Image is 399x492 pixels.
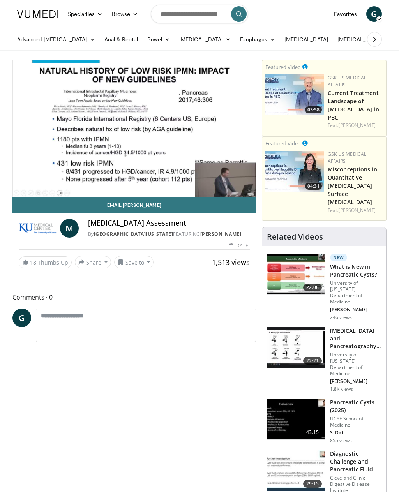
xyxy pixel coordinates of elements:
a: GSK US Medical Affairs [328,74,366,88]
a: Anal & Rectal [100,32,143,47]
a: M [60,219,79,238]
p: [PERSON_NAME] [330,307,381,313]
a: Bowel [143,32,175,47]
span: 22:08 [303,284,322,291]
p: UCSF School of Medicine [330,416,381,428]
span: 29:15 [303,480,322,488]
h4: [MEDICAL_DATA] Assessment [88,219,250,227]
p: 246 views [330,314,352,321]
h3: Diagnostic Challenge and Pancreatic Fluid Collection [330,450,381,473]
a: 03:58 [265,74,324,115]
span: 18 [30,259,36,266]
p: 855 views [330,437,352,444]
img: University of Kansas Medical Center [19,219,57,238]
span: Comments 0 [12,292,256,302]
a: Advanced [MEDICAL_DATA] [12,32,100,47]
h4: Related Videos [267,232,323,242]
a: [PERSON_NAME] [338,207,375,213]
p: University of [US_STATE] Department of Medicine [330,280,381,305]
small: Featured Video [265,63,301,71]
div: Feat. [328,122,383,129]
p: New [330,254,347,261]
a: [MEDICAL_DATA] [333,32,394,47]
a: [MEDICAL_DATA] [175,32,235,47]
p: University of [US_STATE] Department of Medicine [330,352,381,377]
a: Esophagus [235,32,280,47]
h3: What is New in Pancreatic Cysts? [330,263,381,279]
span: 04:31 [305,183,322,190]
p: 1.8K views [330,386,353,392]
a: Favorites [329,6,362,22]
a: 43:15 Pancreatic Cysts (2025) UCSF School of Medicine S. Dai 855 views [267,399,381,444]
a: [PERSON_NAME] [200,231,242,237]
a: [MEDICAL_DATA] [280,32,333,47]
img: f2a564ac-f79a-4a91-bf7b-b84a8cb0f685.150x105_q85_crop-smart_upscale.jpg [267,327,325,368]
span: 03:58 [305,106,322,113]
input: Search topics, interventions [151,5,248,23]
a: [PERSON_NAME] [338,122,375,129]
img: 80648b2f-fef7-42cf-9147-40ea3e731334.jpg.150x105_q85_crop-smart_upscale.jpg [265,74,324,115]
span: 43:15 [303,429,322,436]
img: 7a1cb544-669a-4e07-9a7a-1466b74f52a8.150x105_q85_crop-smart_upscale.jpg [267,450,325,491]
span: 22:21 [303,357,322,365]
h3: Pancreatic Cysts (2025) [330,399,381,414]
a: 22:21 [MEDICAL_DATA] and Pancreatography: Levelling up your [MEDICAL_DATA] I… University of [US_S... [267,327,381,392]
a: Email [PERSON_NAME] [12,197,256,213]
a: 22:08 New What is New in Pancreatic Cysts? University of [US_STATE] Department of Medicine [PERSO... [267,254,381,321]
img: VuMedi Logo [17,10,58,18]
img: ea8305e5-ef6b-4575-a231-c141b8650e1f.jpg.150x105_q85_crop-smart_upscale.jpg [265,151,324,192]
small: Featured Video [265,140,301,147]
a: Specialties [63,6,107,22]
a: Current Treatment Landscape of [MEDICAL_DATA] in PBC [328,89,379,121]
a: G [12,309,31,327]
p: [PERSON_NAME] [330,378,381,384]
a: [GEOGRAPHIC_DATA][US_STATE] [94,231,173,237]
a: 18 Thumbs Up [19,256,72,268]
a: Browse [107,6,143,22]
img: 2a8c82cf-33b7-4529-b50b-997bf1bf28ed.150x105_q85_crop-smart_upscale.jpg [267,399,325,439]
div: By FEATURING [88,231,250,238]
h3: [MEDICAL_DATA] and Pancreatography: Levelling up your [MEDICAL_DATA] I… [330,327,381,350]
video-js: Video Player [13,60,256,197]
p: S. Dai [330,430,381,436]
button: Save to [114,256,154,268]
button: Share [75,256,111,268]
a: G [366,6,382,22]
div: [DATE] [229,242,250,249]
a: 04:31 [265,151,324,192]
a: Misconceptions in Quantitative [MEDICAL_DATA] Surface [MEDICAL_DATA] [328,166,377,206]
img: 6be6075e-3660-4d93-a151-7dc85039bdcb.150x105_q85_crop-smart_upscale.jpg [267,254,325,294]
div: Feat. [328,207,383,214]
span: 1,513 views [212,257,250,267]
a: GSK US Medical Affairs [328,151,366,164]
